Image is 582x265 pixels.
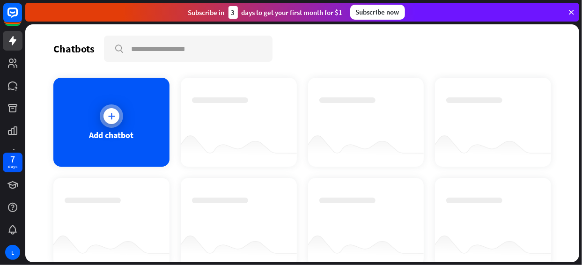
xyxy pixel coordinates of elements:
div: L [5,245,20,260]
div: Add chatbot [89,130,133,140]
div: days [8,163,17,170]
div: 7 [10,155,15,163]
div: 3 [228,6,238,19]
button: Open LiveChat chat widget [7,4,36,32]
div: Subscribe now [350,5,405,20]
div: Subscribe in days to get your first month for $1 [188,6,343,19]
a: 7 days [3,153,22,172]
div: Chatbots [53,42,95,55]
